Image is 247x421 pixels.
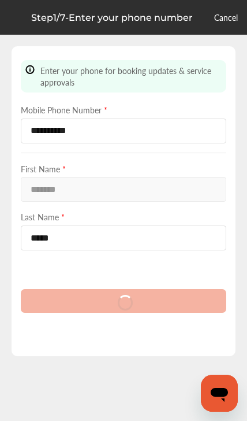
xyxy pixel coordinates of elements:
label: Mobile Phone Number [21,104,226,116]
label: Last Name [21,211,226,223]
iframe: 启动消息传送窗口的按钮 [201,375,238,412]
label: First Name [21,163,226,175]
a: Cancel [214,12,238,23]
div: Enter your phone for booking updates & service approvals [21,60,226,93]
p: Step 1 / 7 - Enter your phone number [31,12,193,23]
img: info-Icon.6181e609.svg [25,65,35,75]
